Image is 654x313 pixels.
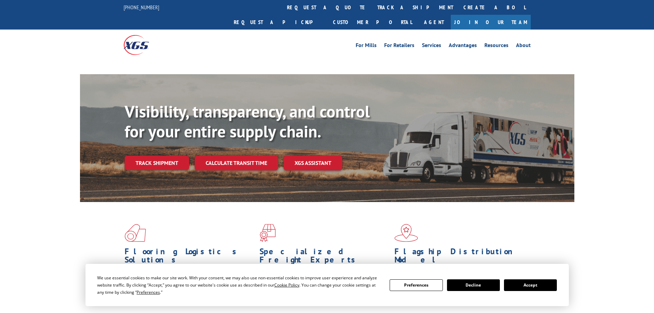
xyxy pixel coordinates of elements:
[356,43,377,50] a: For Mills
[85,264,569,306] div: Cookie Consent Prompt
[125,247,254,267] h1: Flooring Logistics Solutions
[394,224,418,242] img: xgs-icon-flagship-distribution-model-red
[284,156,342,170] a: XGS ASSISTANT
[504,279,557,291] button: Accept
[195,156,278,170] a: Calculate transit time
[97,274,381,296] div: We use essential cookies to make our site work. With your consent, we may also use non-essential ...
[484,43,508,50] a: Resources
[260,224,276,242] img: xgs-icon-focused-on-flooring-red
[449,43,477,50] a: Advantages
[516,43,531,50] a: About
[422,43,441,50] a: Services
[260,247,389,267] h1: Specialized Freight Experts
[125,224,146,242] img: xgs-icon-total-supply-chain-intelligence-red
[390,279,443,291] button: Preferences
[229,15,328,30] a: Request a pickup
[328,15,417,30] a: Customer Portal
[447,279,500,291] button: Decline
[124,4,159,11] a: [PHONE_NUMBER]
[384,43,414,50] a: For Retailers
[274,282,299,288] span: Cookie Policy
[125,156,189,170] a: Track shipment
[451,15,531,30] a: Join Our Team
[137,289,160,295] span: Preferences
[394,247,524,267] h1: Flagship Distribution Model
[125,101,370,142] b: Visibility, transparency, and control for your entire supply chain.
[417,15,451,30] a: Agent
